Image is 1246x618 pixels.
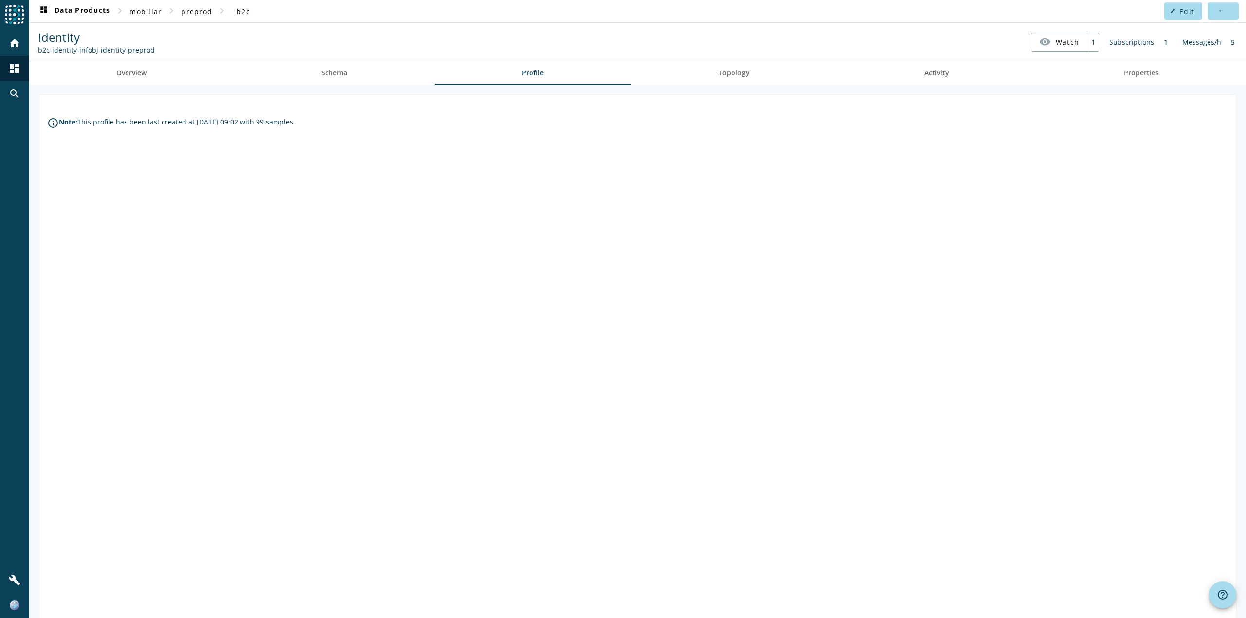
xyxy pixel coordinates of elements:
[9,88,20,100] mat-icon: search
[181,7,212,16] span: preprod
[1056,34,1079,51] span: Watch
[1104,33,1159,52] div: Subscriptions
[1159,33,1173,52] div: 1
[1217,589,1228,600] mat-icon: help_outline
[77,117,295,126] div: This profile has been last created at [DATE] 09:02 with 99 samples.
[1087,33,1099,51] div: 1
[9,63,20,74] mat-icon: dashboard
[1226,33,1240,52] div: 5
[1039,36,1051,48] mat-icon: visibility
[321,70,347,76] span: Schema
[38,5,50,17] mat-icon: dashboard
[114,5,126,17] mat-icon: chevron_right
[1170,8,1175,14] mat-icon: edit
[522,70,544,76] span: Profile
[129,7,162,16] span: mobiliar
[126,2,165,20] button: mobiliar
[177,2,216,20] button: preprod
[1124,70,1159,76] span: Properties
[228,2,259,20] button: b2c
[38,45,155,54] div: Kafka Topic: b2c-identity-infobj-identity-preprod
[10,600,19,610] img: c8e09298fd506459016a224c919178aa
[5,5,24,24] img: spoud-logo.svg
[1031,33,1087,51] button: Watch
[116,70,147,76] span: Overview
[47,117,59,129] i: info_outline
[1179,7,1194,16] span: Edit
[216,5,228,17] mat-icon: chevron_right
[34,2,114,20] button: Data Products
[9,37,20,49] mat-icon: home
[9,574,20,586] mat-icon: build
[165,5,177,17] mat-icon: chevron_right
[1164,2,1202,20] button: Edit
[924,70,949,76] span: Activity
[718,70,750,76] span: Topology
[59,117,77,126] div: Note:
[1217,8,1223,14] mat-icon: more_horiz
[1177,33,1226,52] div: Messages/h
[38,5,110,17] span: Data Products
[237,7,250,16] span: b2c
[38,29,80,45] span: Identity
